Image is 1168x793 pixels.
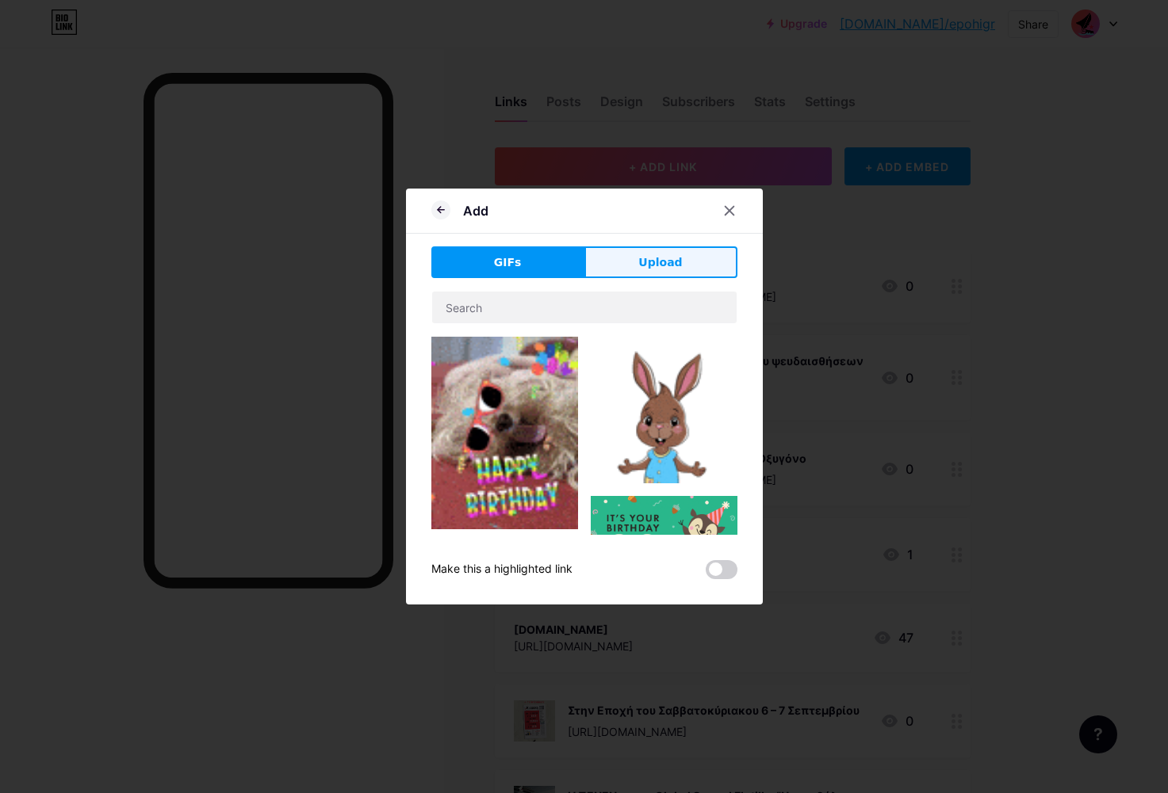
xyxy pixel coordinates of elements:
[591,337,737,483] img: Gihpy
[584,246,737,278] button: Upload
[463,201,488,220] div: Add
[494,254,522,271] span: GIFs
[432,292,737,323] input: Search
[431,246,584,278] button: GIFs
[431,337,578,529] img: Gihpy
[431,560,573,579] div: Make this a highlighted link
[591,496,737,595] img: Gihpy
[638,254,682,271] span: Upload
